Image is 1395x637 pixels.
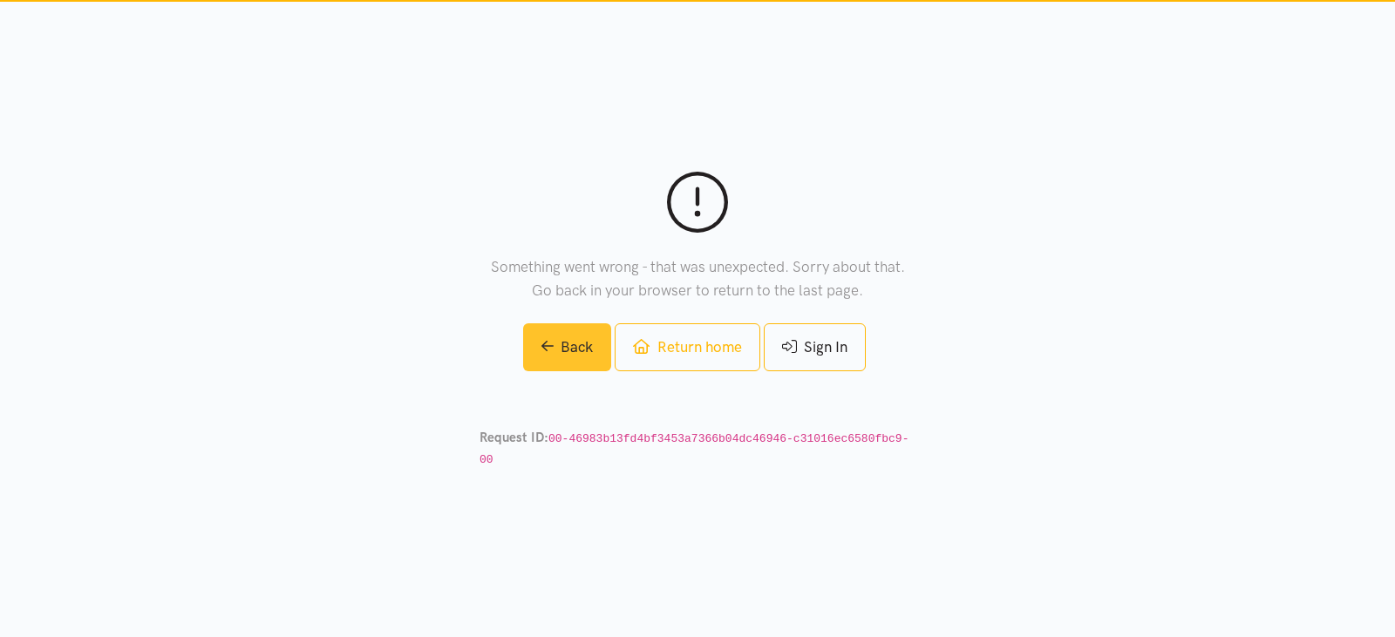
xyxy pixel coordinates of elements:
strong: Request ID: [480,430,548,445]
a: Back [523,323,612,371]
code: 00-46983b13fd4bf3453a7366b04dc46946-c31016ec6580fbc9-00 [480,432,908,466]
a: Sign In [764,323,866,371]
a: Return home [615,323,759,371]
p: Something went wrong - that was unexpected. Sorry about that. Go back in your browser to return t... [480,255,915,302]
